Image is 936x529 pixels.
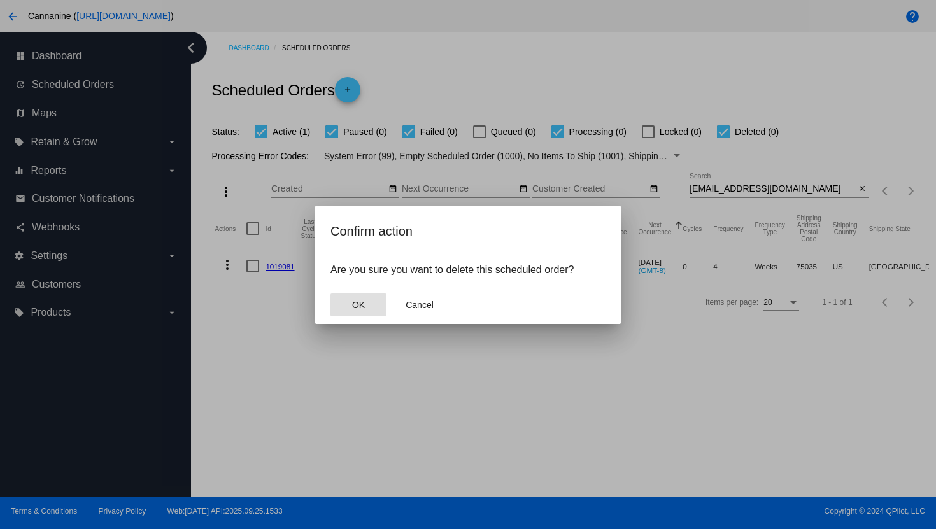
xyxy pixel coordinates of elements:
[406,300,434,310] span: Cancel
[392,293,448,316] button: Close dialog
[330,293,386,316] button: Close dialog
[330,264,606,276] p: Are you sure you want to delete this scheduled order?
[352,300,365,310] span: OK
[330,221,606,241] h2: Confirm action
